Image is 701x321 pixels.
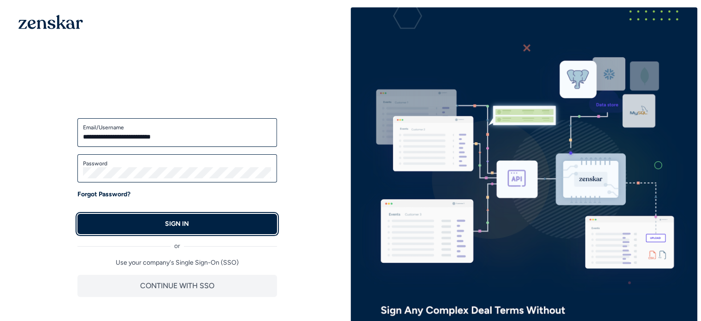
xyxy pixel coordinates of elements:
p: SIGN IN [165,219,189,229]
a: Forgot Password? [77,190,130,199]
label: Email/Username [83,124,271,131]
p: Use your company's Single Sign-On (SSO) [77,258,277,267]
div: or [77,234,277,251]
label: Password [83,160,271,167]
button: SIGN IN [77,214,277,234]
button: CONTINUE WITH SSO [77,275,277,297]
img: 1OGAJ2xQqyY4LXKgY66KYq0eOWRCkrZdAb3gUhuVAqdWPZE9SRJmCz+oDMSn4zDLXe31Ii730ItAGKgCKgCCgCikA4Av8PJUP... [18,15,83,29]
